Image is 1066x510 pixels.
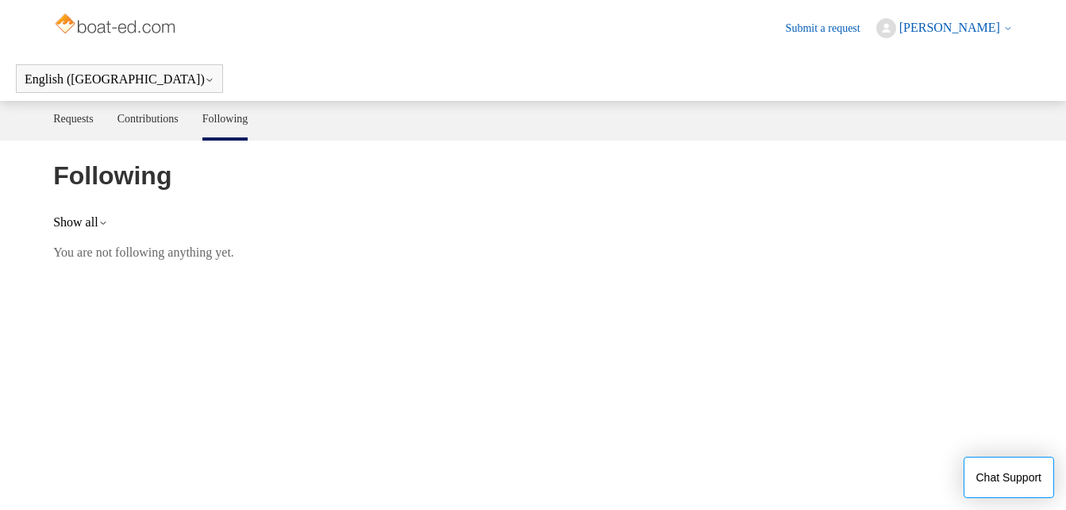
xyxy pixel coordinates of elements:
button: Show all [53,215,107,230]
a: Submit a request [786,20,876,37]
a: Following [202,101,248,137]
button: [PERSON_NAME] [876,18,1013,38]
p: You are not following anything yet. [53,243,1013,262]
a: Requests [53,101,94,137]
h1: Following [53,156,1013,195]
a: Contributions [117,101,179,137]
button: Chat Support [964,457,1055,498]
span: [PERSON_NAME] [899,21,1000,34]
img: Boat-Ed Help Center home page [53,10,179,41]
button: English ([GEOGRAPHIC_DATA]) [25,72,214,87]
